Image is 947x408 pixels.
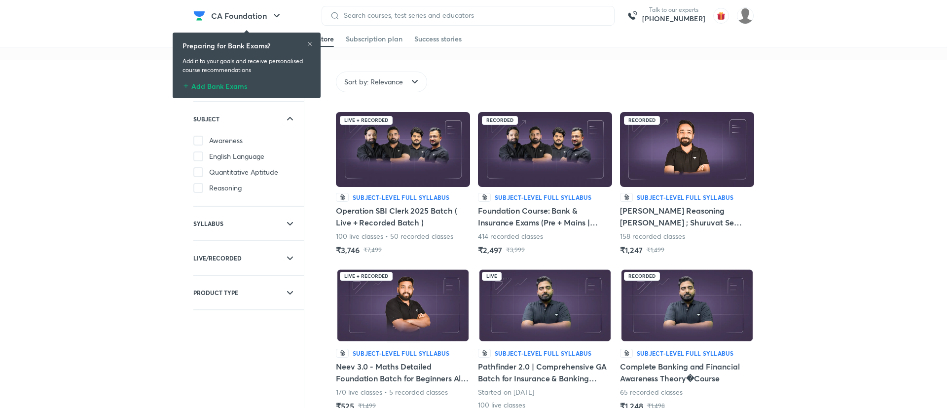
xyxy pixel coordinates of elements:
[317,34,334,44] div: Store
[495,193,591,202] h6: Subject-level full syllabus
[317,31,334,47] a: Store
[737,7,754,24] img: Syeda Nayareen
[193,10,205,22] img: Company Logo
[209,136,243,146] span: Awareness
[340,11,606,19] input: Search courses, test series and educators
[620,244,643,256] h5: ₹1,247
[478,244,502,256] h5: ₹2,497
[620,349,633,358] p: हि
[182,78,311,90] div: Add Bank Exams
[642,14,705,24] a: [PHONE_NUMBER]
[478,387,534,397] p: Started on [DATE]
[506,246,525,254] p: ₹3,999
[637,349,733,358] h6: Subject-level full syllabus
[336,268,470,343] img: Batch Thumbnail
[620,361,754,384] h5: Complete Banking and Financial Awareness Theory�Course
[478,193,491,202] p: हि
[713,8,729,24] img: avatar
[624,272,660,281] div: Recorded
[209,167,278,177] span: Quantitative Aptitude
[620,205,754,228] h5: [PERSON_NAME] Reasoning [PERSON_NAME] ; Shuruvat Se Selection Tak
[364,246,382,254] p: ₹7,499
[336,231,454,241] p: 100 live classes • 50 recorded classes
[478,231,544,241] p: 414 recorded classes
[478,112,612,187] img: Batch Thumbnail
[642,6,705,14] p: Talk to our experts
[193,114,219,124] h6: SUBJECT
[478,349,491,358] p: हि
[495,349,591,358] h6: Subject-level full syllabus
[647,246,664,254] p: ₹1,499
[620,231,686,241] p: 158 recorded classes
[620,193,633,202] p: हि
[336,349,349,358] p: हि
[209,183,242,193] span: Reasoning
[209,151,264,161] span: English Language
[620,112,754,187] img: Batch Thumbnail
[414,34,462,44] div: Success stories
[620,387,683,397] p: 65 recorded classes
[414,31,462,47] a: Success stories
[336,193,349,202] p: हि
[182,57,311,74] p: Add it to your goals and receive personalised course recommendations
[344,77,403,87] span: Sort by: Relevance
[193,219,223,228] h6: SYLLABUS
[637,193,733,202] h6: Subject-level full syllabus
[336,244,360,256] h5: ₹3,746
[193,253,242,263] h6: LIVE/RECORDED
[346,31,402,47] a: Subscription plan
[482,116,518,125] div: Recorded
[336,387,448,397] p: 170 live classes • 5 recorded classes
[353,193,449,202] h6: Subject-level full syllabus
[353,349,449,358] h6: Subject-level full syllabus
[340,272,393,281] div: Live + Recorded
[482,272,502,281] div: Live
[182,40,270,51] h6: Preparing for Bank Exams?
[336,205,470,228] h5: Operation SBI Clerk 2025 Batch ( Live + Recorded Batch )
[620,268,754,343] img: Batch Thumbnail
[340,116,393,125] div: Live + Recorded
[346,34,402,44] div: Subscription plan
[478,205,612,228] h5: Foundation Course: Bank & Insurance Exams (Pre + Mains | Quant, English, Reasoning & GA)
[478,268,612,343] img: Batch Thumbnail
[336,112,470,187] img: Batch Thumbnail
[622,6,642,26] img: call-us
[624,116,660,125] div: Recorded
[205,6,289,26] button: CA Foundation
[336,361,470,384] h5: Neev 3.0 - Maths Detailed Foundation Batch for Beginners All Banking Exam 2025 -26
[478,361,612,384] h5: Pathfinder 2.0 | Comprehensive GA Batch for Insurance & Banking Exams
[193,288,238,297] h6: PRODUCT TYPE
